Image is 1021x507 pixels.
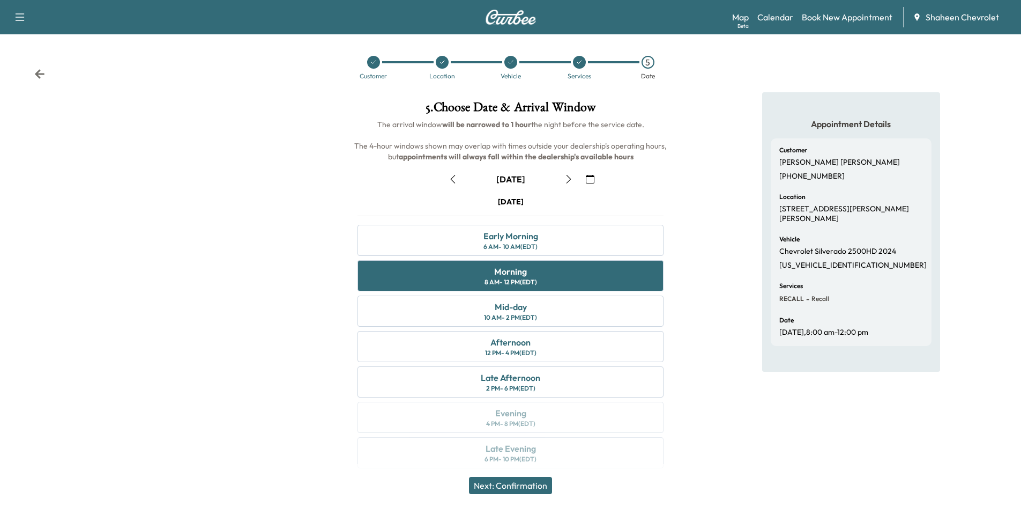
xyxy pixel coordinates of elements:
[757,11,793,24] a: Calendar
[779,172,845,181] p: [PHONE_NUMBER]
[495,300,527,313] div: Mid-day
[809,295,829,303] span: Recall
[779,204,923,223] p: [STREET_ADDRESS][PERSON_NAME][PERSON_NAME]
[494,265,527,278] div: Morning
[779,328,868,337] p: [DATE] , 8:00 am - 12:00 pm
[360,73,387,79] div: Customer
[481,371,540,384] div: Late Afternoon
[779,236,800,243] h6: Vehicle
[568,73,591,79] div: Services
[485,278,537,286] div: 8 AM - 12 PM (EDT)
[485,349,536,357] div: 12 PM - 4 PM (EDT)
[779,158,900,167] p: [PERSON_NAME] [PERSON_NAME]
[732,11,749,24] a: MapBeta
[779,317,794,324] h6: Date
[779,261,927,270] p: [US_VEHICLE_IDENTIFICATION_NUMBER]
[483,243,538,251] div: 6 AM - 10 AM (EDT)
[490,336,531,349] div: Afternoon
[484,313,537,322] div: 10 AM - 2 PM (EDT)
[779,147,807,153] h6: Customer
[442,120,531,129] b: will be narrowed to 1 hour
[779,194,806,200] h6: Location
[779,283,803,289] h6: Services
[496,173,525,185] div: [DATE]
[926,11,999,24] span: Shaheen Chevrolet
[771,118,931,130] h5: Appointment Details
[429,73,455,79] div: Location
[641,73,655,79] div: Date
[349,101,672,119] h1: 5 . Choose Date & Arrival Window
[802,11,892,24] a: Book New Appointment
[34,69,45,79] div: Back
[804,293,809,304] span: -
[485,10,536,25] img: Curbee Logo
[498,196,524,207] div: [DATE]
[483,230,538,243] div: Early Morning
[354,120,668,161] span: The arrival window the night before the service date. The 4-hour windows shown may overlap with t...
[469,477,552,494] button: Next: Confirmation
[501,73,521,79] div: Vehicle
[779,247,896,256] p: Chevrolet Silverado 2500HD 2024
[642,56,654,69] div: 5
[486,384,535,393] div: 2 PM - 6 PM (EDT)
[737,22,749,30] div: Beta
[399,152,634,161] b: appointments will always fall within the dealership's available hours
[779,295,804,303] span: RECALL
